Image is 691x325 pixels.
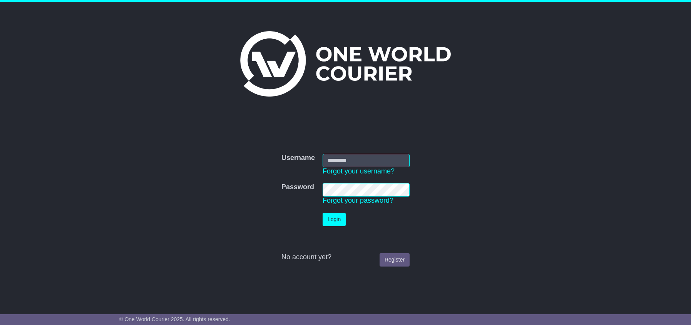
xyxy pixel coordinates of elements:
[380,253,410,267] a: Register
[281,183,314,192] label: Password
[323,167,395,175] a: Forgot your username?
[281,253,410,262] div: No account yet?
[323,197,393,204] a: Forgot your password?
[323,213,346,226] button: Login
[119,316,230,322] span: © One World Courier 2025. All rights reserved.
[240,31,450,97] img: One World
[281,154,315,162] label: Username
